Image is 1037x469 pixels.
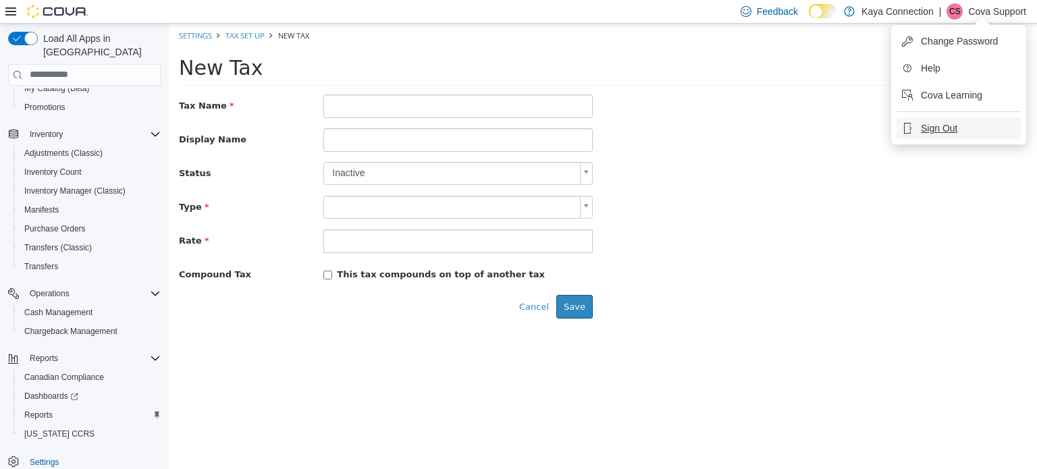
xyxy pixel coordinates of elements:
a: Adjustments (Classic) [19,145,108,161]
span: Load All Apps in [GEOGRAPHIC_DATA] [38,32,161,59]
a: Promotions [19,99,71,115]
p: Cova Support [968,3,1026,20]
span: Reports [19,407,161,423]
button: Sign Out [897,117,1021,139]
input: Dark Mode [809,4,837,18]
a: Settings [10,7,43,17]
span: Inventory Manager (Classic) [24,186,126,196]
span: Inventory Count [19,164,161,180]
button: Reports [3,349,166,368]
span: Reports [24,350,161,366]
button: Inventory Count [14,163,166,182]
span: Cash Management [19,304,161,321]
span: Inactive [155,139,406,161]
span: This tax compounds on top of another tax [168,246,376,256]
span: Promotions [24,102,65,113]
button: Reports [24,350,63,366]
button: Cancel [343,271,388,296]
span: [US_STATE] CCRS [24,429,95,439]
span: Transfers (Classic) [24,242,92,253]
button: Chargeback Management [14,322,166,341]
span: Transfers [19,258,161,275]
span: My Catalog (Beta) [24,83,90,94]
button: Manifests [14,200,166,219]
p: | [939,3,942,20]
a: Chargeback Management [19,323,123,339]
button: Inventory Manager (Classic) [14,182,166,200]
button: Cova Learning [897,84,1021,106]
span: Dashboards [19,388,161,404]
button: Transfers (Classic) [14,238,166,257]
span: Manifests [24,204,59,215]
button: Inventory [24,126,68,142]
button: Adjustments (Classic) [14,144,166,163]
button: Promotions [14,98,166,117]
span: Inventory [24,126,161,142]
img: Cova [27,5,88,18]
div: Cova Support [947,3,963,20]
a: Reports [19,407,58,423]
span: Change Password [921,34,998,48]
input: This tax compounds on top of another tax [155,247,163,256]
span: Washington CCRS [19,426,161,442]
button: Canadian Compliance [14,368,166,387]
a: [US_STATE] CCRS [19,426,100,442]
a: Dashboards [19,388,84,404]
span: Transfers (Classic) [19,240,161,256]
span: Help [921,61,940,75]
span: Purchase Orders [19,221,161,237]
a: Inventory Count [19,164,87,180]
button: Inventory [3,125,166,144]
a: Transfers [19,258,63,275]
button: Change Password [897,30,1021,52]
span: Operations [24,285,161,302]
span: Inventory Manager (Classic) [19,183,161,199]
span: Inventory Count [24,167,82,177]
span: Transfers [24,261,58,272]
a: Inventory Manager (Classic) [19,183,131,199]
span: New Tax [10,32,94,56]
a: Transfers (Classic) [19,240,97,256]
span: Reports [24,410,53,420]
span: Cash Management [24,307,92,318]
button: Save [388,271,424,296]
span: Tax Name [10,77,65,87]
button: Operations [24,285,75,302]
span: Manifests [19,202,161,218]
span: Promotions [19,99,161,115]
span: Compound Tax [10,246,82,256]
a: Dashboards [14,387,166,406]
a: Tax Set Up [57,7,96,17]
span: Status [10,144,43,155]
span: CS [949,3,961,20]
a: My Catalog (Beta) [19,80,95,96]
button: Reports [14,406,166,424]
button: Purchase Orders [14,219,166,238]
a: Inactive [155,138,424,161]
a: Purchase Orders [19,221,91,237]
button: Cash Management [14,303,166,322]
span: Chargeback Management [19,323,161,339]
span: Adjustments (Classic) [24,148,103,159]
span: My Catalog (Beta) [19,80,161,96]
a: Manifests [19,202,64,218]
p: Kaya Connection [861,3,934,20]
span: Inventory [30,129,63,140]
button: Help [897,57,1021,79]
span: Purchase Orders [24,223,86,234]
span: Operations [30,288,70,299]
button: [US_STATE] CCRS [14,424,166,443]
span: New Tax [109,7,140,17]
a: Cash Management [19,304,98,321]
span: Settings [30,457,59,468]
span: Feedback [757,5,798,18]
span: Type [10,178,41,188]
span: Adjustments (Classic) [19,145,161,161]
a: Canadian Compliance [19,369,109,385]
span: Cova Learning [921,88,982,102]
span: Sign Out [921,121,957,135]
span: Dashboards [24,391,78,402]
span: Rate [10,212,41,222]
span: Canadian Compliance [24,372,104,383]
